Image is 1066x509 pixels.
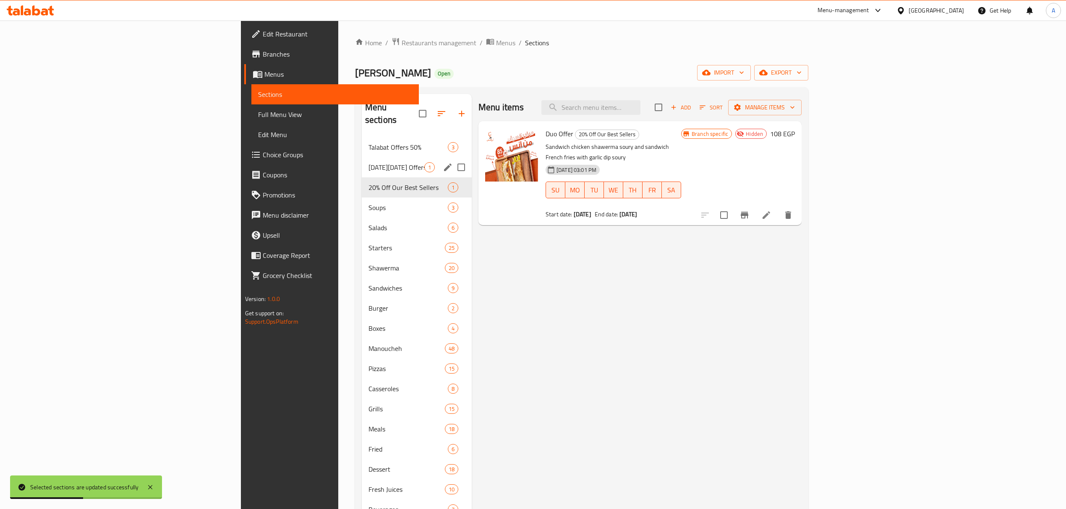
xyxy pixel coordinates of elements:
[362,157,472,177] div: [DATE][DATE] Offers1edit
[445,364,458,374] div: items
[519,38,522,48] li: /
[445,263,458,273] div: items
[778,205,798,225] button: delete
[445,464,458,474] div: items
[244,24,419,44] a: Edit Restaurant
[697,65,751,81] button: import
[434,69,454,79] div: Open
[263,250,412,260] span: Coverage Report
[445,264,458,272] span: 20
[244,185,419,205] a: Promotions
[445,484,458,494] div: items
[448,142,458,152] div: items
[569,184,581,196] span: MO
[700,103,723,112] span: Sort
[704,68,744,78] span: import
[445,465,458,473] span: 18
[355,37,808,48] nav: breadcrumb
[442,161,454,174] button: edit
[244,245,419,265] a: Coverage Report
[650,99,667,116] span: Select section
[565,182,585,198] button: MO
[448,384,458,394] div: items
[445,425,458,433] span: 18
[368,162,424,172] span: [DATE][DATE] Offers
[574,209,591,220] b: [DATE]
[251,104,419,125] a: Full Menu View
[362,197,472,218] div: Soups3
[244,265,419,286] a: Grocery Checklist
[607,184,620,196] span: WE
[362,278,472,298] div: Sandwiches9
[362,399,472,419] div: Grills15
[604,182,623,198] button: WE
[368,283,448,293] span: Sandwiches
[770,128,795,140] h6: 108 EGP
[362,459,472,479] div: Dessert18
[267,293,280,304] span: 1.0.0
[665,184,678,196] span: SA
[445,244,458,252] span: 25
[669,103,692,112] span: Add
[368,142,448,152] span: Talabat Offers 50%
[715,206,733,224] span: Select to update
[368,424,445,434] span: Meals
[646,184,658,196] span: FR
[244,64,419,84] a: Menus
[263,230,412,240] span: Upsell
[448,223,458,233] div: items
[368,484,445,494] span: Fresh Juices
[588,184,601,196] span: TU
[818,5,869,16] div: Menu-management
[368,444,448,454] span: Fried
[448,184,458,192] span: 1
[263,270,412,280] span: Grocery Checklist
[448,444,458,454] div: items
[485,128,539,182] img: Duo Offer
[728,100,802,115] button: Manage items
[362,439,472,459] div: Fried6
[368,303,448,313] div: Burger
[368,364,445,374] span: Pizzas
[244,205,419,225] a: Menu disclaimer
[263,29,412,39] span: Edit Restaurant
[258,130,412,140] span: Edit Menu
[480,38,483,48] li: /
[448,283,458,293] div: items
[263,49,412,59] span: Branches
[585,182,604,198] button: TU
[251,84,419,104] a: Sections
[445,343,458,353] div: items
[368,323,448,333] span: Boxes
[368,182,448,192] span: 20% Off Our Best Sellers
[694,101,728,114] span: Sort items
[244,44,419,64] a: Branches
[368,384,448,394] div: Casseroles
[263,170,412,180] span: Coupons
[445,365,458,373] span: 15
[546,209,572,220] span: Start date:
[754,65,808,81] button: export
[445,486,458,493] span: 10
[368,343,445,353] div: Manoucheh
[258,109,412,119] span: Full Menu View
[448,445,458,453] span: 6
[761,68,802,78] span: export
[734,205,755,225] button: Branch-specific-item
[362,338,472,358] div: Manoucheh48
[575,130,639,140] div: 20% Off Our Best Sellers
[245,293,266,304] span: Version:
[402,38,476,48] span: Restaurants management
[368,223,448,233] span: Salads
[425,164,434,171] span: 1
[368,404,445,414] span: Grills
[643,182,662,198] button: FR
[264,69,412,79] span: Menus
[368,243,445,253] span: Starters
[541,100,640,115] input: search
[486,37,515,48] a: Menus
